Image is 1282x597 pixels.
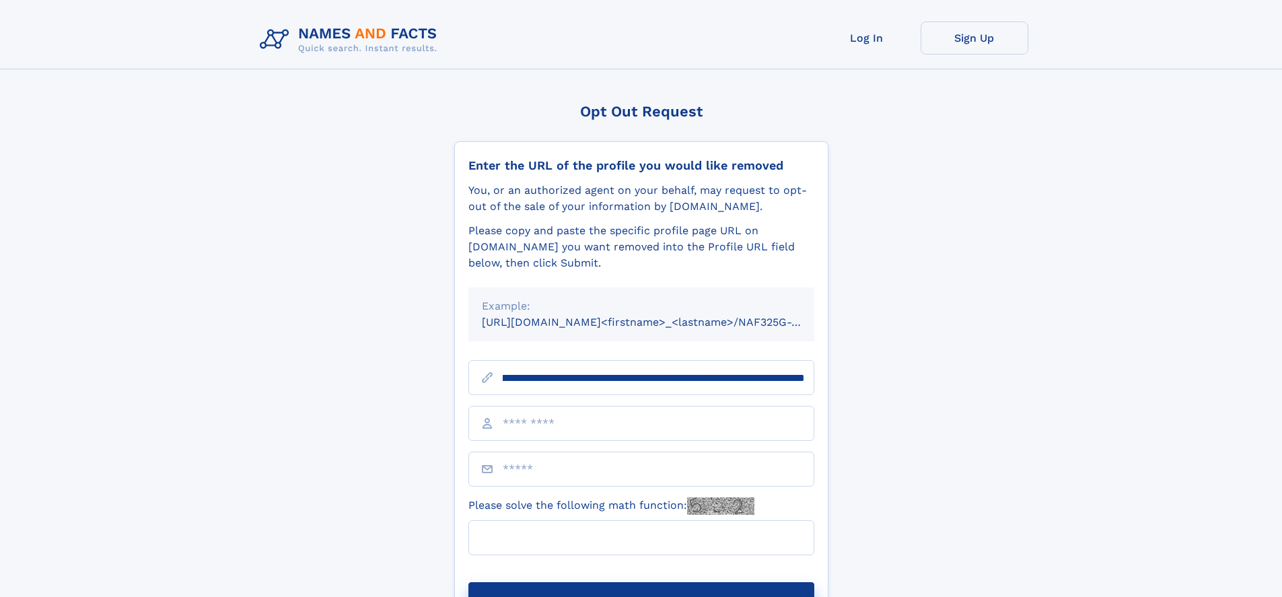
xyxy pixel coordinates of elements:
[482,298,801,314] div: Example:
[468,182,814,215] div: You, or an authorized agent on your behalf, may request to opt-out of the sale of your informatio...
[482,316,840,328] small: [URL][DOMAIN_NAME]<firstname>_<lastname>/NAF325G-xxxxxxxx
[468,158,814,173] div: Enter the URL of the profile you would like removed
[454,103,828,120] div: Opt Out Request
[468,497,754,515] label: Please solve the following math function:
[254,22,448,58] img: Logo Names and Facts
[468,223,814,271] div: Please copy and paste the specific profile page URL on [DOMAIN_NAME] you want removed into the Pr...
[921,22,1028,55] a: Sign Up
[813,22,921,55] a: Log In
